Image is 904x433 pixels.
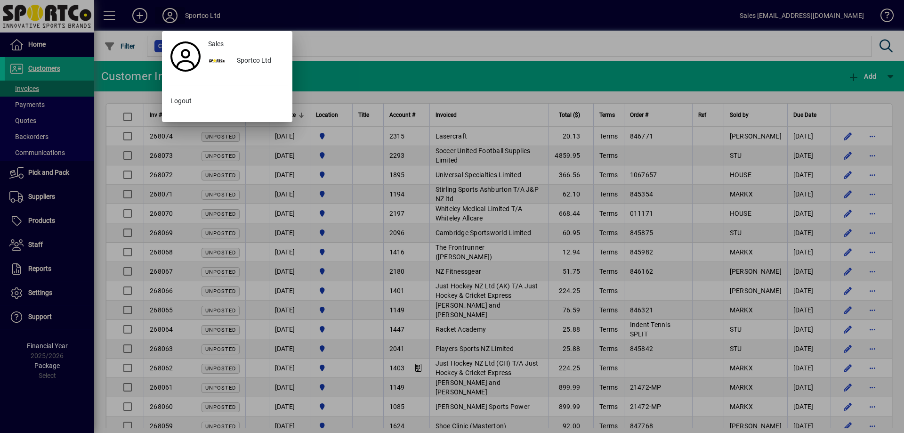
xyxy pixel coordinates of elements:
[204,53,288,70] button: Sportco Ltd
[170,96,192,106] span: Logout
[208,39,224,49] span: Sales
[229,53,288,70] div: Sportco Ltd
[167,48,204,65] a: Profile
[204,36,288,53] a: Sales
[167,93,288,110] button: Logout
